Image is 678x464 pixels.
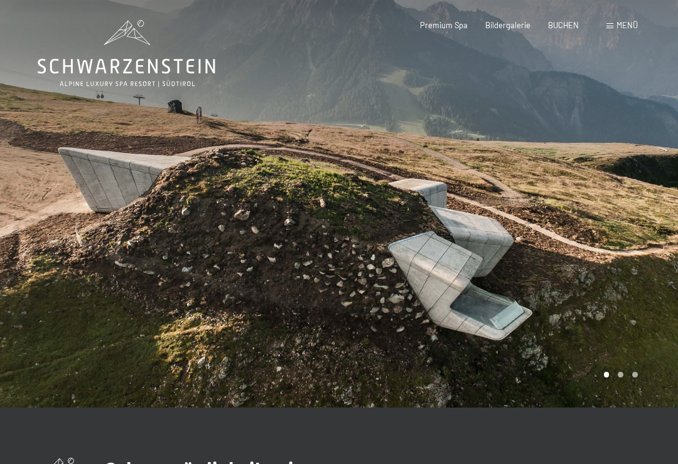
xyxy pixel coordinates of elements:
a: Premium Spa [420,20,468,30]
div: Carousel Page 2 [618,372,623,377]
div: Carousel Page 3 [632,372,638,377]
div: Carousel Pagination [600,372,638,377]
div: Carousel Page 1 (Current Slide) [604,372,610,377]
span: Menü [616,20,638,30]
a: BUCHEN [548,20,579,30]
a: Bildergalerie [485,20,530,30]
